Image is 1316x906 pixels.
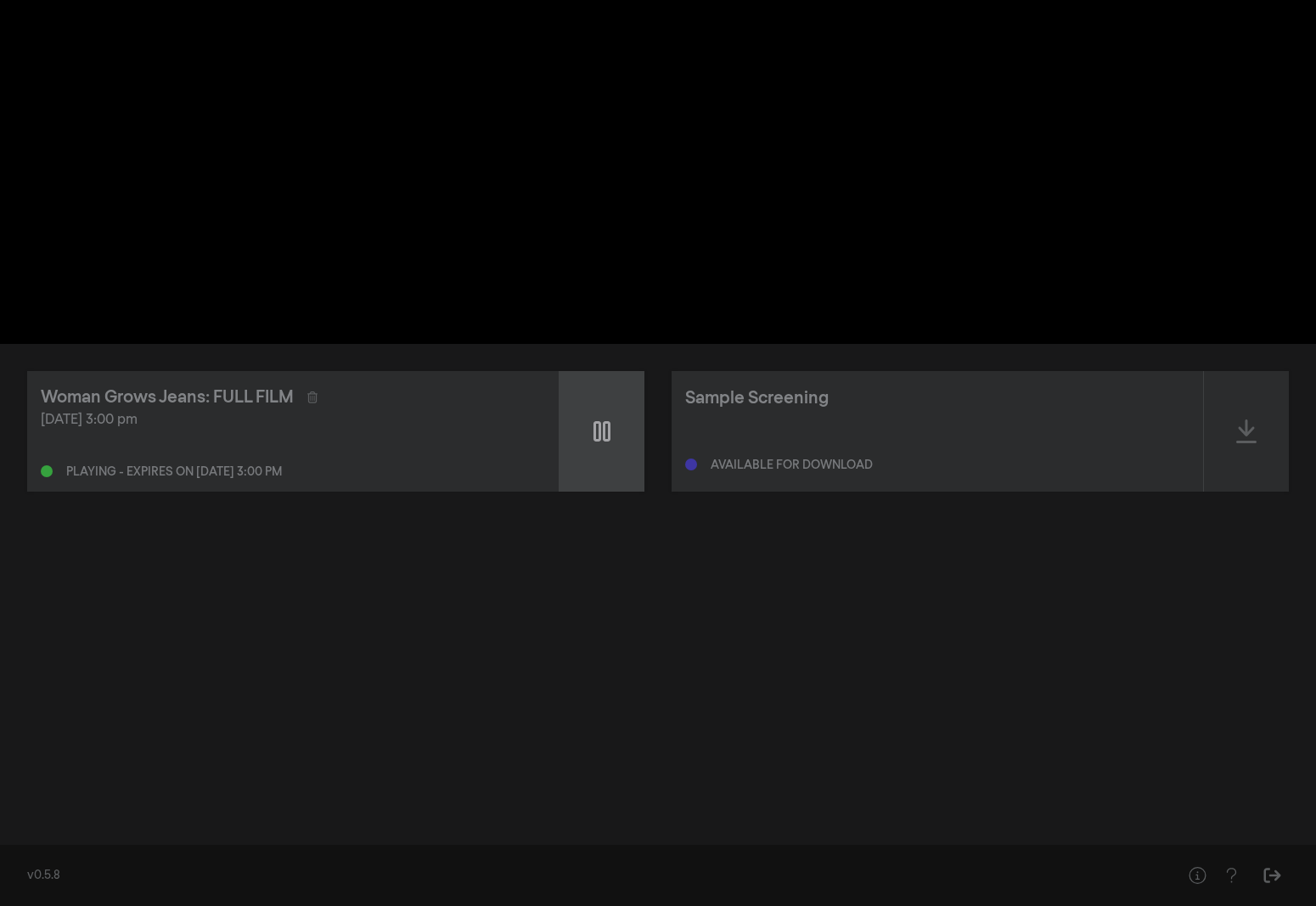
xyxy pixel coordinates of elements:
[685,385,829,411] div: Sample Screening
[41,410,545,430] div: [DATE] 3:00 pm
[27,867,1146,885] div: v0.5.8
[41,385,294,410] div: Woman Grows Jeans: FULL FILM
[66,466,282,478] div: Playing - expires on [DATE] 3:00 pm
[1180,858,1214,892] button: Help
[1214,858,1248,892] button: Help
[711,459,873,471] div: Available for download
[1255,858,1289,892] button: Sign Out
